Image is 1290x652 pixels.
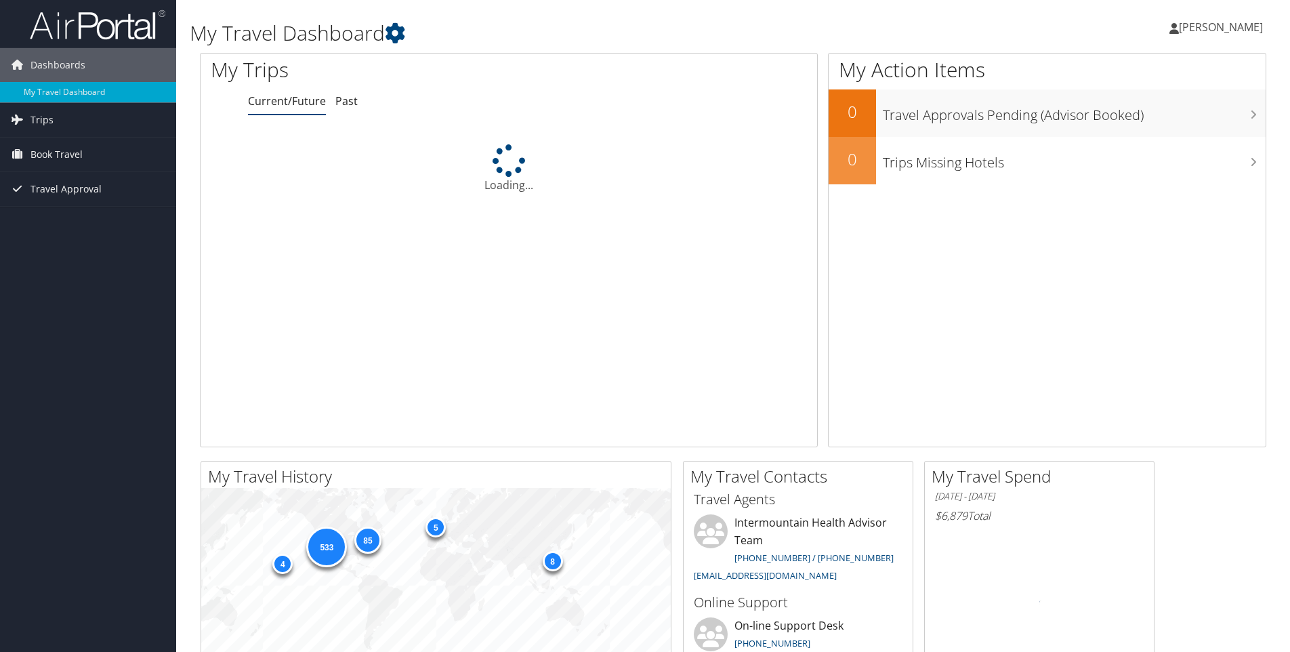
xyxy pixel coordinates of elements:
[829,100,876,123] h2: 0
[829,89,1266,137] a: 0Travel Approvals Pending (Advisor Booked)
[687,514,909,587] li: Intermountain Health Advisor Team
[829,148,876,171] h2: 0
[425,517,446,537] div: 5
[694,593,902,612] h3: Online Support
[829,137,1266,184] a: 0Trips Missing Hotels
[542,551,562,571] div: 8
[208,465,671,488] h2: My Travel History
[1179,20,1263,35] span: [PERSON_NAME]
[935,490,1144,503] h6: [DATE] - [DATE]
[932,465,1154,488] h2: My Travel Spend
[1169,7,1276,47] a: [PERSON_NAME]
[306,527,347,567] div: 533
[829,56,1266,84] h1: My Action Items
[935,508,967,523] span: $6,879
[30,48,85,82] span: Dashboards
[335,94,358,108] a: Past
[30,138,83,171] span: Book Travel
[694,490,902,509] h3: Travel Agents
[883,99,1266,125] h3: Travel Approvals Pending (Advisor Booked)
[354,527,381,554] div: 85
[272,554,293,574] div: 4
[734,637,810,649] a: [PHONE_NUMBER]
[690,465,913,488] h2: My Travel Contacts
[694,569,837,582] a: [EMAIL_ADDRESS][DOMAIN_NAME]
[211,56,550,84] h1: My Trips
[935,508,1144,523] h6: Total
[30,9,165,41] img: airportal-logo.png
[883,146,1266,172] h3: Trips Missing Hotels
[30,103,54,137] span: Trips
[248,94,326,108] a: Current/Future
[734,552,894,564] a: [PHONE_NUMBER] / [PHONE_NUMBER]
[190,19,914,47] h1: My Travel Dashboard
[201,144,817,193] div: Loading...
[30,172,102,206] span: Travel Approval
